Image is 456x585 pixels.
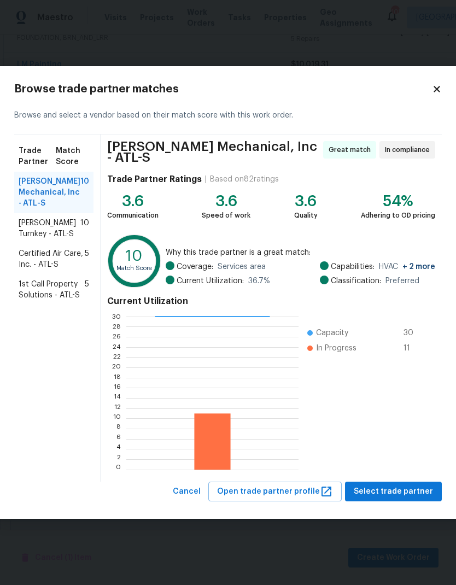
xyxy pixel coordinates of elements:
[114,374,121,381] text: 18
[168,482,205,502] button: Cancel
[202,210,250,221] div: Speed of work
[316,343,356,354] span: In Progress
[112,313,121,319] text: 30
[116,265,152,271] text: Match Score
[113,354,121,360] text: 22
[80,176,89,209] span: 10
[345,482,442,502] button: Select trade partner
[379,261,435,272] span: HVAC
[385,276,419,286] span: Preferred
[19,279,85,301] span: 1st Call Property Solutions - ATL-S
[202,196,250,207] div: 3.6
[114,384,121,391] text: 16
[329,144,375,155] span: Great match
[294,196,318,207] div: 3.6
[116,425,121,432] text: 8
[116,435,121,442] text: 6
[14,97,442,134] div: Browse and select a vendor based on their match score with this work order.
[173,485,201,499] span: Cancel
[361,196,435,207] div: 54%
[112,364,121,371] text: 20
[19,176,80,209] span: [PERSON_NAME] Mechanical, Inc - ATL-S
[354,485,433,499] span: Select trade partner
[113,343,121,350] text: 24
[117,456,121,463] text: 2
[19,218,80,239] span: [PERSON_NAME] Turnkey - ATL-S
[113,323,121,330] text: 28
[116,466,121,472] text: 0
[113,415,121,422] text: 10
[218,261,266,272] span: Services area
[331,261,375,272] span: Capabilities:
[126,249,142,264] text: 10
[107,196,159,207] div: 3.6
[202,174,210,185] div: |
[85,279,89,301] span: 5
[217,485,333,499] span: Open trade partner profile
[210,174,279,185] div: Based on 82 ratings
[116,446,121,452] text: 4
[107,296,435,307] h4: Current Utilization
[294,210,318,221] div: Quality
[177,261,213,272] span: Coverage:
[402,263,435,271] span: + 2 more
[404,343,421,354] span: 11
[107,210,159,221] div: Communication
[80,218,89,239] span: 10
[166,247,435,258] span: Why this trade partner is a great match:
[107,174,202,185] h4: Trade Partner Ratings
[177,276,244,286] span: Current Utilization:
[248,276,270,286] span: 36.7 %
[56,145,89,167] span: Match Score
[404,327,421,338] span: 30
[331,276,381,286] span: Classification:
[85,248,89,270] span: 5
[19,248,85,270] span: Certified Air Care, Inc. - ATL-S
[14,84,432,95] h2: Browse trade partner matches
[114,405,121,411] text: 12
[361,210,435,221] div: Adhering to OD pricing
[114,395,121,401] text: 14
[113,334,121,340] text: 26
[316,327,348,338] span: Capacity
[19,145,56,167] span: Trade Partner
[385,144,434,155] span: In compliance
[107,141,320,163] span: [PERSON_NAME] Mechanical, Inc - ATL-S
[208,482,342,502] button: Open trade partner profile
